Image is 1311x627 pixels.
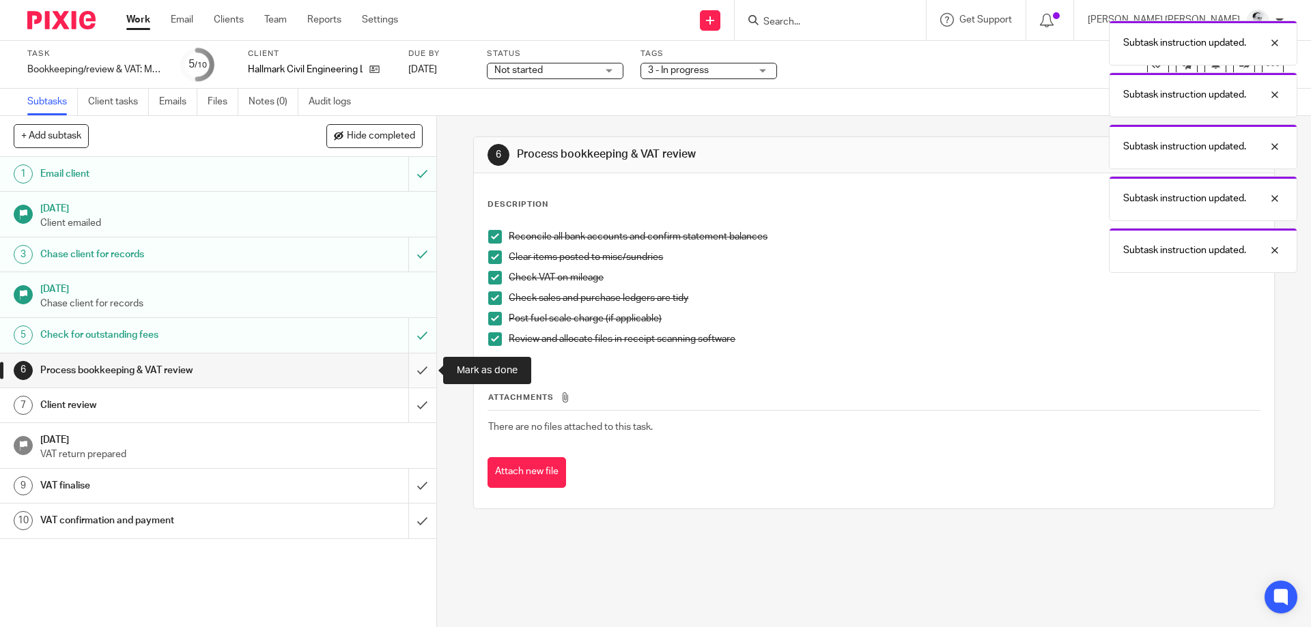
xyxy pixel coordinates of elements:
img: Mass_2025.jpg [1247,10,1269,31]
span: [DATE] [408,65,437,74]
a: Emails [159,89,197,115]
h1: Process bookkeeping & VAT review [40,360,277,381]
div: 5 [14,325,33,345]
label: Status [487,48,623,59]
a: Email [171,13,193,27]
div: 6 [14,361,33,380]
h1: Chase client for records [40,244,277,265]
p: Post fuel scale charge (if applicable) [509,312,1259,325]
p: Review and allocate files in receipt scanning software [509,332,1259,346]
a: Settings [362,13,398,27]
p: Subtask instruction updated. [1123,36,1246,50]
small: /10 [195,61,207,69]
div: 1 [14,164,33,184]
div: 6 [488,144,509,166]
label: Task [27,48,164,59]
p: VAT return prepared [40,448,423,461]
label: Client [248,48,391,59]
p: Subtask instruction updated. [1123,140,1246,154]
p: Check VAT on mileage [509,271,1259,285]
span: 3 - In progress [648,65,709,75]
h1: [DATE] [40,430,423,447]
p: Reconcile all bank accounts and confirm statement balances [509,230,1259,244]
div: Bookkeeping/review & VAT: Monthly [27,63,164,76]
a: Files [208,89,238,115]
a: Audit logs [309,89,361,115]
p: Subtask instruction updated. [1123,88,1246,102]
span: Not started [494,65,543,75]
button: + Add subtask [14,124,89,147]
span: Attachments [488,394,554,401]
h1: Check for outstanding fees [40,325,277,345]
a: Subtasks [27,89,78,115]
h1: Process bookkeeping & VAT review [517,147,903,162]
h1: Email client [40,164,277,184]
span: There are no files attached to this task. [488,422,653,432]
div: 10 [14,511,33,530]
div: 9 [14,476,33,495]
p: Subtask instruction updated. [1123,244,1246,257]
button: Attach new file [488,457,566,488]
label: Due by [408,48,470,59]
span: Hide completed [347,131,415,142]
a: Reports [307,13,341,27]
a: Clients [214,13,244,27]
div: 3 [14,245,33,264]
h1: Client review [40,395,277,415]
a: Notes (0) [249,89,298,115]
label: Tags [640,48,777,59]
div: 7 [14,396,33,415]
h1: VAT confirmation and payment [40,510,277,531]
a: Work [126,13,150,27]
a: Team [264,13,287,27]
p: Hallmark Civil Engineering Ltd [248,63,363,76]
img: Pixie [27,11,96,29]
h1: VAT finalise [40,476,277,496]
p: Client emailed [40,216,423,230]
div: Bookkeeping/review &amp; VAT: Monthly [27,63,164,76]
p: Clear items posted to misc/sundries [509,250,1259,264]
p: Chase client for records [40,297,423,310]
p: Description [488,199,548,210]
button: Hide completed [326,124,423,147]
p: Check sales and purchase ledgers are tidy [509,291,1259,305]
p: Subtask instruction updated. [1123,192,1246,205]
div: 5 [188,57,207,72]
h1: [DATE] [40,199,423,216]
h1: [DATE] [40,279,423,296]
a: Client tasks [88,89,149,115]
